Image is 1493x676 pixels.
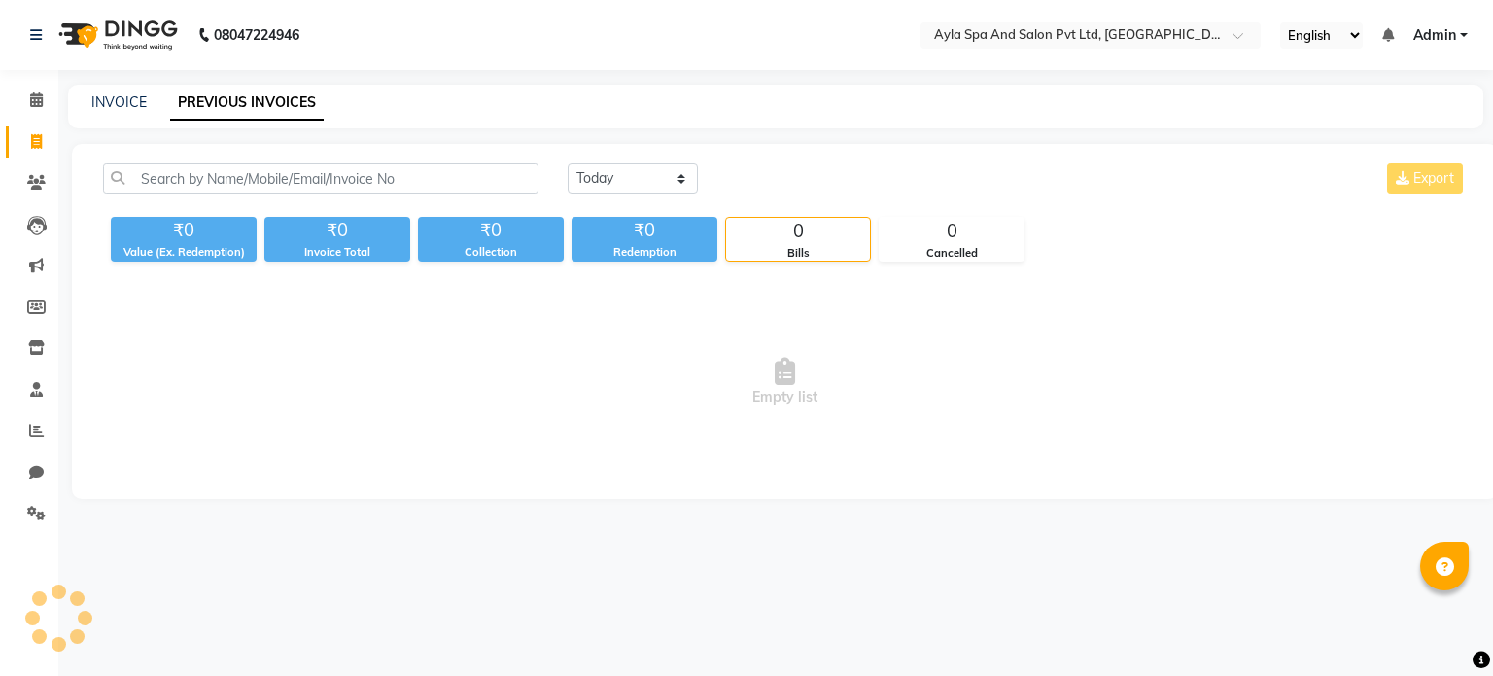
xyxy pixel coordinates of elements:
div: Redemption [572,244,717,261]
span: Admin [1413,25,1456,46]
div: 0 [880,218,1024,245]
b: 08047224946 [214,8,299,62]
a: PREVIOUS INVOICES [170,86,324,121]
div: Invoice Total [264,244,410,261]
div: Collection [418,244,564,261]
div: ₹0 [418,217,564,244]
div: ₹0 [572,217,717,244]
div: 0 [726,218,870,245]
div: ₹0 [264,217,410,244]
img: logo [50,8,183,62]
div: Value (Ex. Redemption) [111,244,257,261]
a: INVOICE [91,93,147,111]
input: Search by Name/Mobile/Email/Invoice No [103,163,538,194]
div: Bills [726,245,870,262]
span: Empty list [103,285,1467,480]
div: ₹0 [111,217,257,244]
div: Cancelled [880,245,1024,262]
